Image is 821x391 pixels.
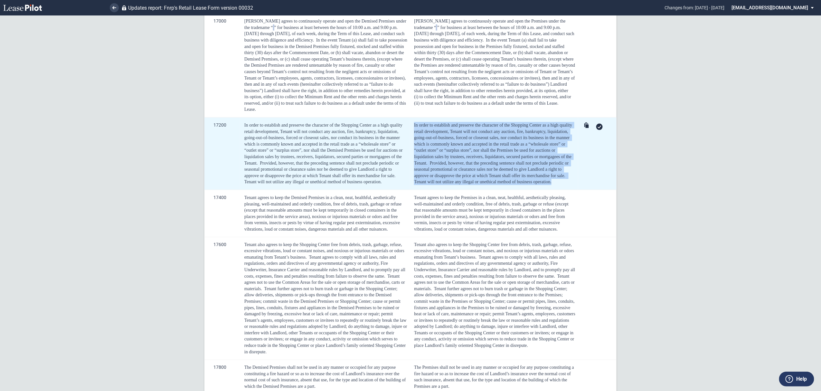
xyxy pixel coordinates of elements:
[414,179,552,184] span: Tenant will not utilize any illegal or unethical method of business operation.
[213,13,226,29] span: 17000
[665,5,725,10] span: Changes from: [DATE] - [DATE]
[414,19,567,30] span: [PERSON_NAME] agrees to continuously operate and open the Premises under the tradename “
[274,25,363,30] span: ” for business at least between the hours of 10:00
[414,25,575,43] span: p.m. [DATE] through [DATE], of each week, during the Term of this Lease, and conduct such busines...
[244,255,405,279] span: Tenant agrees to comply with all laws, rules and regulations, orders and directives of any govern...
[414,38,565,55] span: shall fail to take possession and open for business in the Premises fully fixtured, stocked and s...
[213,360,226,375] span: 17800
[438,50,524,55] span: (30) days after the Commencement Date, or (b)
[244,195,402,232] span: Tenant agrees to keep the Demised Premises in a clean, neat, healthful, aesthetically pleasing, w...
[414,195,570,232] span: Tenant agrees to keep the Premises in a clean, neat, healthful, aesthetically pleasing, well-main...
[414,365,575,389] span: The Premises shall not be used in any manner or occupied for any purpose constituting a fire haza...
[364,25,389,30] span: a.m. and 9:00
[414,287,576,348] span: Tenant further agrees not to burn trash or garbage in the Shopping Center; allow deliveries, ship...
[244,243,404,260] span: Tenant also agrees to keep the Shopping Center free from debris, trash, garbage, refuse, excessiv...
[244,274,405,291] span: Tenant agrees not to use the Common Areas for the sale or open storage of merchandise, carts or m...
[414,123,573,166] span: In order to establish and preserve the character of the Shopping Center as a high quality retail ...
[244,25,405,43] span: p.m. [DATE] through [DATE], of each week, during the Term of this Lease, and conduct such busines...
[437,25,526,30] span: ” for business at least between the hours of 10:00
[527,25,552,30] span: a.m. and 9:00
[316,38,357,43] span: In the event Tenant (a)
[244,179,382,184] span: Tenant will not utilize any illegal or unethical method of business operation.
[244,19,406,30] span: [PERSON_NAME] agrees to continuously operate and open the Demised Premises under the tradename “
[414,161,570,178] span: Provided, however, that the preceding sentence shall not preclude periodic or seasonal promotiona...
[414,57,576,100] span: shall cease operating Tenant’s business therein, (except where the Premises are rendered untenant...
[244,123,403,166] span: In order to establish and preserve the character of the Shopping Center as a high quality retail ...
[255,50,341,55] span: (30) days after the Commencement Date, or (b)
[244,57,406,100] span: shall cease operating Tenant’s business therein, (except where the Demised Premises are rendered ...
[213,190,226,205] span: 17400
[244,101,406,112] span: to treat such failure to do business as a default under the terms of this Lease.
[244,365,406,389] span: The Demised Premises shall not be used in any manner or occupied for any purpose constituting a f...
[128,5,253,11] span: Updates report: Fnrp's Retail Lease Form version 00032
[779,372,814,386] button: Help
[213,237,226,253] span: 17600
[244,50,404,62] span: shall vacate, abandon or desert the Demised Premises, or (c)
[244,38,407,55] span: shall fail to take possession and open for business in the Demised Premises fully fixtured, stock...
[414,255,576,279] span: Tenant agrees to comply with all laws, rules and regulations, orders and directives of any govern...
[414,274,576,291] span: Tenant agrees not to use the Common Areas for the sale or open storage of merchandise, carts or m...
[244,94,402,106] span: to collect the Minimum Rent and the other rents and charges herein reserved, and/or (ii)
[244,161,399,178] span: Provided, however, that the preceding sentence shall not preclude periodic or seasonal promotiona...
[414,243,575,260] span: Tenant also agrees to keep the Shopping Center free from debris, trash, garbage, refuse, excessiv...
[421,101,559,106] span: to treat such failure to do business as a default under the terms of this Lease.
[414,94,572,106] span: to collect the Minimum Rent and the other rents and charges herein reserved, and/or (ii)
[213,117,226,133] span: 17200
[414,50,569,62] span: shall vacate, abandon or desert the Premises, or (c)
[796,375,807,383] label: Help
[244,287,407,355] span: Tenant further agrees not to burn trash or garbage in the Shopping Center; allow deliveries, ship...
[486,38,527,43] span: In the event Tenant (a)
